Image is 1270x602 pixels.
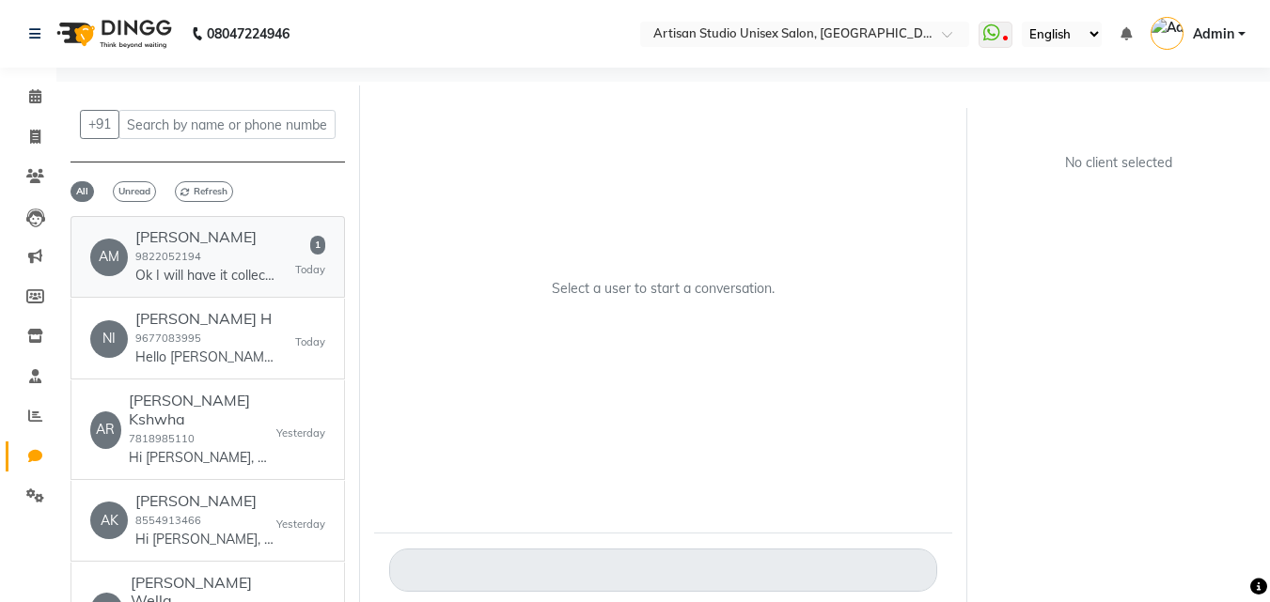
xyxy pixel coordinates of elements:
[135,332,201,345] small: 9677083995
[135,530,276,549] p: Hi [PERSON_NAME], 👋 Your payment at [GEOGRAPHIC_DATA] Salon is confirmed! 💰 Amount: 2500 🧾 Receip...
[90,502,128,539] div: AK
[1193,24,1234,44] span: Admin
[135,266,276,286] p: Ok I will have it collected [DATE] or [DATE].Price?!
[295,334,325,350] small: Today
[552,279,775,299] p: Select a user to start a conversation.
[80,110,119,139] button: +91
[129,432,195,445] small: 7818985110
[135,310,276,328] h6: [PERSON_NAME] H
[118,110,336,139] input: Search by name or phone number
[90,320,128,358] div: NI
[135,228,276,246] h6: [PERSON_NAME]
[276,425,325,441] small: Yesterday
[90,239,128,276] div: AM
[90,411,121,449] div: AR
[310,236,325,255] span: 1
[48,8,177,60] img: logo
[135,250,201,263] small: 9822052194
[276,517,325,533] small: Yesterday
[129,448,270,468] p: Hi [PERSON_NAME], 👋 Your payment at [GEOGRAPHIC_DATA] Salon is confirmed! 💰 Amount: 2100 🧾 Receip...
[135,492,276,510] h6: [PERSON_NAME]
[207,8,290,60] b: 08047224946
[135,514,201,527] small: 8554913466
[1151,17,1184,50] img: Admin
[295,262,325,278] small: Today
[129,392,276,427] h6: [PERSON_NAME] Kshwha
[71,181,94,202] span: All
[113,181,156,202] span: Unread
[135,347,276,367] p: Hello [PERSON_NAME], 👋 Your appointment with Artisan Studio Unisex Salon is confirmed! 🎉 📅 [DATE]...
[1027,153,1211,173] div: No client selected
[175,181,233,202] span: Refresh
